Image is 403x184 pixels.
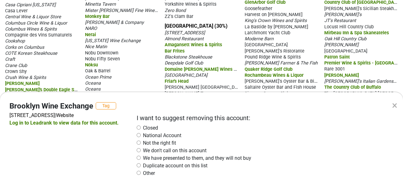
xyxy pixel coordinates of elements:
button: Tag [96,102,116,109]
div: × [392,98,397,113]
label: Not the right fit [143,139,176,147]
h2: I want to suggest removing this account: [137,114,382,122]
label: Other [143,170,155,177]
a: Website [56,112,74,118]
label: We don't call on this account [143,147,207,154]
span: | [55,112,56,118]
a: [STREET_ADDRESS] [9,112,55,118]
label: Closed [143,124,158,132]
label: We have presented to them, and they will not buy [143,154,251,162]
label: Duplicate account on this list [143,162,207,170]
h4: Brooklyn Wine Exchange [9,102,93,111]
label: National Account [143,132,181,139]
a: Log in to Leadrank to view data for this account. [9,120,119,126]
